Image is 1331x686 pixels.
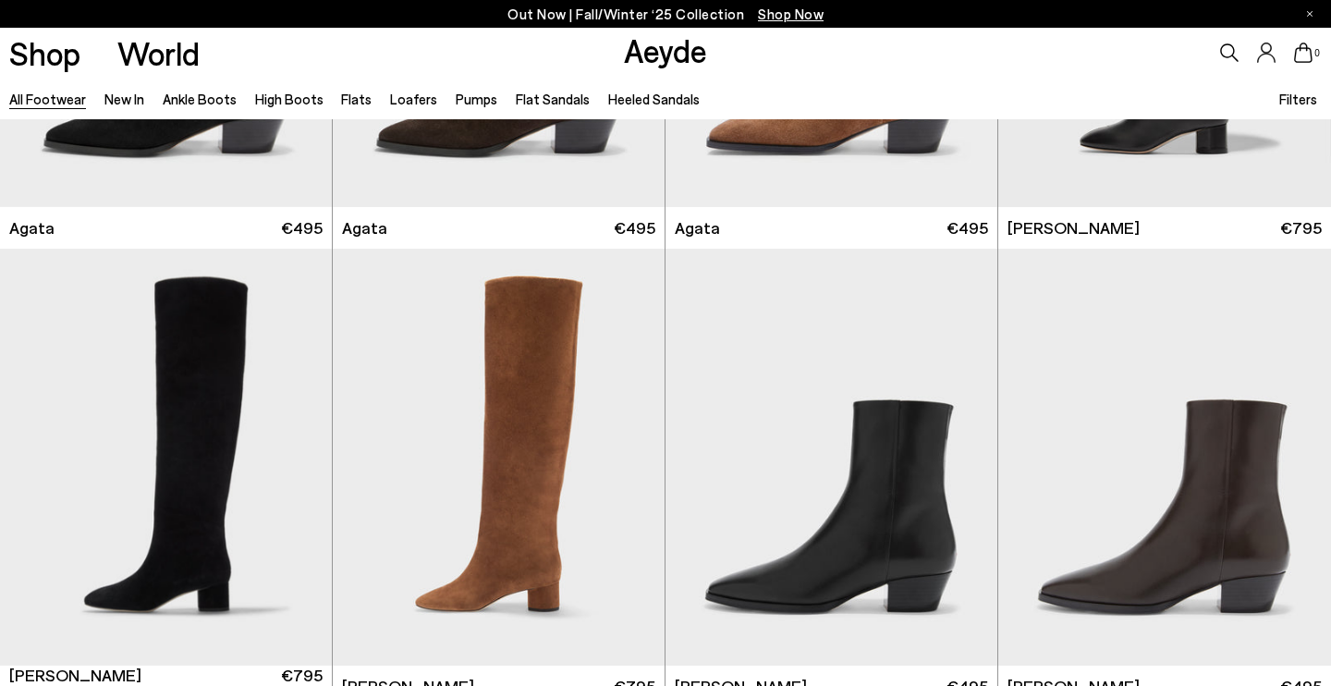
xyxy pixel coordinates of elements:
img: Baba Pointed Cowboy Boots [998,249,1331,666]
a: Agata €495 [333,207,665,249]
a: Agata €495 [665,207,997,249]
span: [PERSON_NAME] [1007,216,1140,239]
span: Agata [9,216,55,239]
span: 0 [1313,48,1322,58]
img: Baba Pointed Cowboy Boots [665,249,997,666]
span: Agata [675,216,720,239]
img: Willa Suede Knee-High Boots [333,249,665,666]
a: Loafers [390,91,437,107]
span: €795 [1280,216,1322,239]
a: [PERSON_NAME] €795 [998,207,1331,249]
a: Flat Sandals [516,91,590,107]
a: Pumps [456,91,497,107]
a: Heeled Sandals [608,91,700,107]
a: Shop [9,37,80,69]
a: Aeyde [624,31,707,69]
a: Ankle Boots [163,91,237,107]
a: New In [104,91,144,107]
span: €495 [946,216,988,239]
a: Flats [341,91,372,107]
span: Filters [1279,91,1317,107]
a: World [117,37,200,69]
span: €495 [281,216,323,239]
span: €495 [614,216,655,239]
p: Out Now | Fall/Winter ‘25 Collection [507,3,824,26]
a: High Boots [255,91,324,107]
span: Agata [342,216,387,239]
span: Navigate to /collections/new-in [758,6,824,22]
a: All Footwear [9,91,86,107]
a: 0 [1294,43,1313,63]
